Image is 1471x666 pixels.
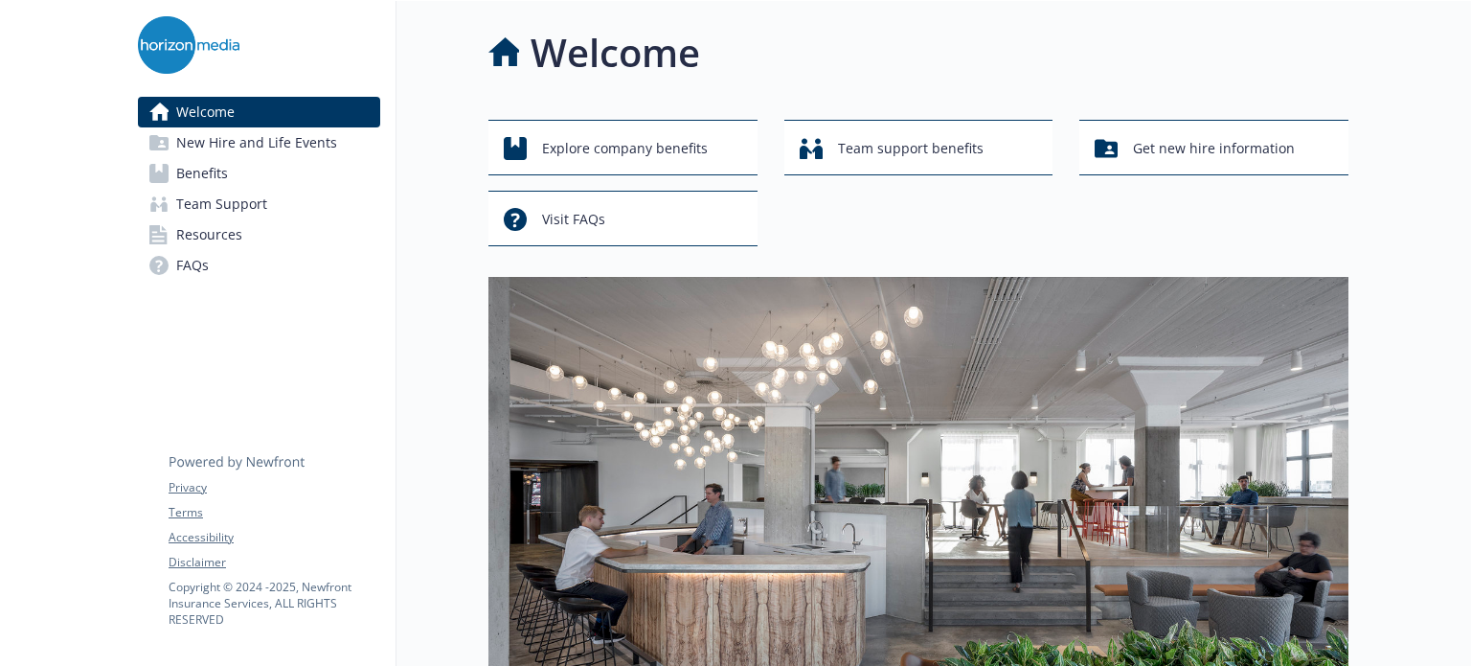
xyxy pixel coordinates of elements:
a: Resources [138,219,380,250]
span: New Hire and Life Events [176,127,337,158]
h1: Welcome [531,24,700,81]
a: FAQs [138,250,380,281]
span: Resources [176,219,242,250]
a: Benefits [138,158,380,189]
a: Team Support [138,189,380,219]
span: Get new hire information [1133,130,1295,167]
span: Benefits [176,158,228,189]
button: Get new hire information [1079,120,1348,175]
a: Terms [169,504,379,521]
span: Welcome [176,97,235,127]
span: FAQs [176,250,209,281]
button: Explore company benefits [488,120,758,175]
span: Team Support [176,189,267,219]
button: Visit FAQs [488,191,758,246]
a: Accessibility [169,529,379,546]
span: Explore company benefits [542,130,708,167]
button: Team support benefits [784,120,1053,175]
a: Disclaimer [169,554,379,571]
a: Welcome [138,97,380,127]
a: New Hire and Life Events [138,127,380,158]
span: Visit FAQs [542,201,605,238]
span: Team support benefits [838,130,984,167]
a: Privacy [169,479,379,496]
p: Copyright © 2024 - 2025 , Newfront Insurance Services, ALL RIGHTS RESERVED [169,579,379,628]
